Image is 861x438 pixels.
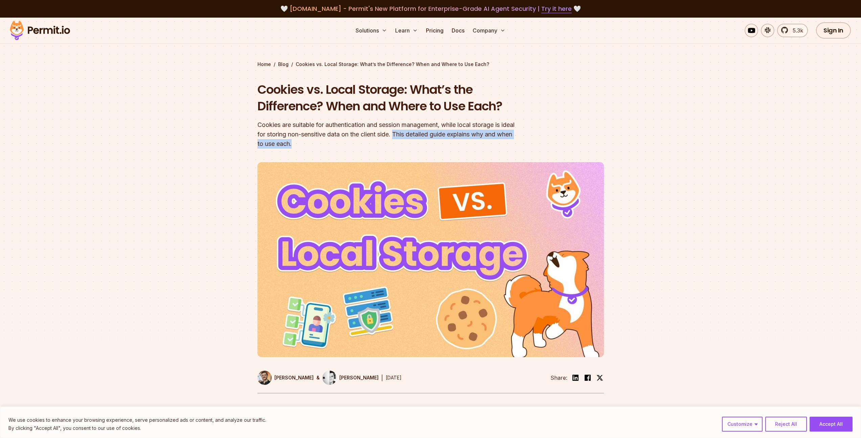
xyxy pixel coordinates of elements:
li: Share: [550,374,567,382]
p: [PERSON_NAME] [339,374,379,381]
time: [DATE] [386,375,402,380]
button: Solutions [353,24,390,37]
p: By clicking "Accept All", you consent to our use of cookies. [8,424,266,432]
img: Permit logo [7,19,73,42]
p: & [316,374,320,381]
span: 5.3k [789,26,803,35]
a: Docs [449,24,467,37]
div: 🤍 🤍 [16,4,845,14]
a: Blog [278,61,289,68]
h1: Cookies vs. Local Storage: What’s the Difference? When and Where to Use Each? [257,81,517,115]
p: We use cookies to enhance your browsing experience, serve personalized ads or content, and analyz... [8,416,266,424]
button: Learn [392,24,421,37]
img: Daniel Bass [257,371,272,385]
div: Cookies are suitable for authentication and session management, while local storage is ideal for ... [257,120,517,149]
img: Filip Grebowski [322,371,337,385]
img: facebook [584,374,592,382]
a: Pricing [423,24,446,37]
button: Company [470,24,508,37]
span: [DOMAIN_NAME] - Permit's New Platform for Enterprise-Grade AI Agent Security | [290,4,572,13]
a: Home [257,61,271,68]
div: / / [257,61,604,68]
a: Try it here [541,4,572,13]
img: Cookies vs. Local Storage: What’s the Difference? When and Where to Use Each? [257,162,604,357]
p: [PERSON_NAME] [274,374,314,381]
button: Accept All [810,417,853,432]
a: 5.3k [777,24,808,37]
a: [PERSON_NAME] [257,371,314,385]
a: [PERSON_NAME] [322,371,379,385]
img: linkedin [571,374,580,382]
button: Customize [722,417,763,432]
img: twitter [596,374,603,381]
a: Sign In [816,22,851,39]
button: Reject All [765,417,807,432]
div: | [381,374,383,382]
